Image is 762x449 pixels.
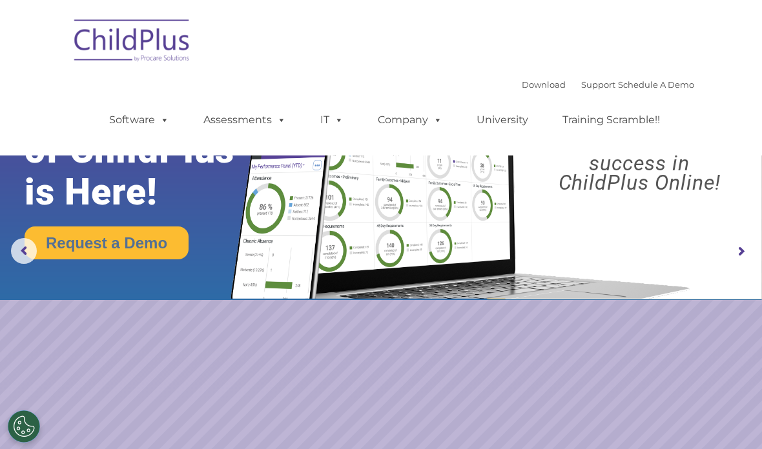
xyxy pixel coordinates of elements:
[96,107,182,133] a: Software
[526,95,752,192] rs-layer: Boost your productivity and streamline your success in ChildPlus Online!
[522,79,566,90] a: Download
[25,87,268,213] rs-layer: The Future of ChildPlus is Here!
[550,107,673,133] a: Training Scramble!!
[8,410,40,443] button: Cookies Settings
[464,107,541,133] a: University
[25,226,189,259] a: Request a Demo
[522,79,694,90] font: |
[618,79,694,90] a: Schedule A Demo
[307,107,356,133] a: IT
[190,107,299,133] a: Assessments
[365,107,455,133] a: Company
[68,10,197,75] img: ChildPlus by Procare Solutions
[581,79,615,90] a: Support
